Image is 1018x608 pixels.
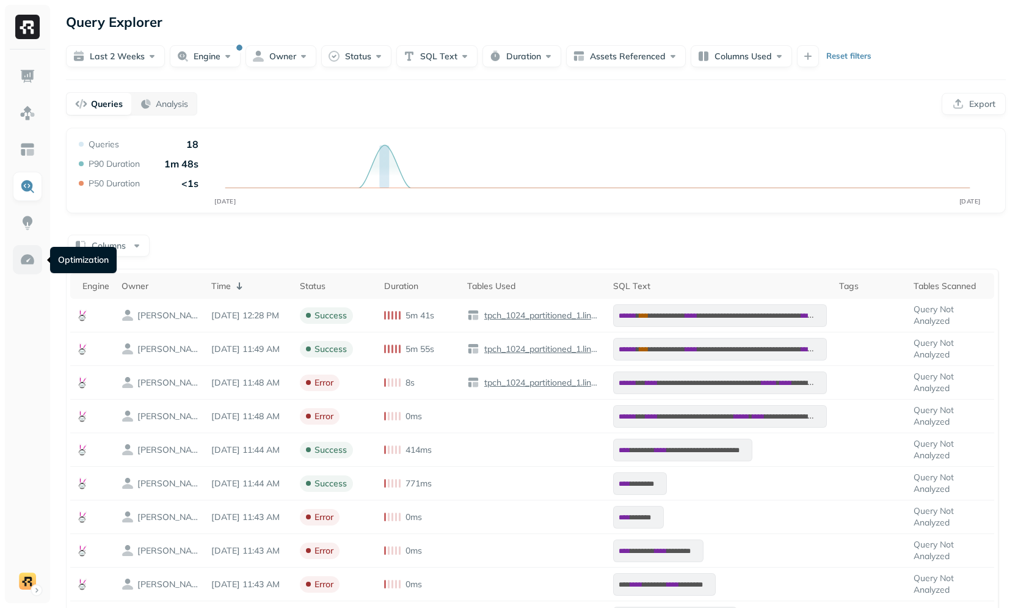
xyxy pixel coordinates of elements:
img: Ryft [15,15,40,39]
p: Aug 24, 2025 11:43 AM [211,545,288,557]
img: owner [122,410,134,422]
p: 8s [405,377,415,389]
p: Analysis [156,98,188,110]
img: owner [122,444,134,456]
p: Aug 24, 2025 11:48 AM [211,377,288,389]
img: owner [122,511,134,523]
button: Engine [170,45,241,67]
p: trino [137,444,199,456]
p: Query Not Analyzed [914,405,988,428]
a: tpch_1024_partitioned_1.lineitem [479,343,601,355]
button: SQL Text [396,45,478,67]
div: Duration [384,280,455,292]
button: Export [942,93,1006,115]
img: owner [122,477,134,489]
p: Query Not Analyzed [914,573,988,596]
div: Tags [839,280,901,292]
div: SQL Text [613,280,827,292]
tspan: [DATE] [214,197,236,205]
img: Asset Explorer [20,142,35,158]
p: trino [137,511,199,523]
p: 5m 41s [405,310,434,321]
p: trino [137,310,199,321]
p: 0ms [405,511,422,523]
p: Aug 24, 2025 11:44 AM [211,444,288,456]
img: owner [122,544,134,557]
div: Tables Used [467,280,601,292]
p: Query Not Analyzed [914,304,988,327]
img: owner [122,578,134,590]
div: Owner [122,280,199,292]
img: owner [122,343,134,355]
p: Aug 24, 2025 11:49 AM [211,343,288,355]
p: error [314,377,333,389]
p: Aug 24, 2025 11:43 AM [211,511,288,523]
p: Aug 24, 2025 11:43 AM [211,579,288,590]
p: 1m 48s [164,158,198,170]
p: Query Not Analyzed [914,337,988,361]
p: error [314,411,333,422]
p: success [314,478,347,489]
a: tpch_1024_partitioned_1.lineitem [479,310,601,321]
p: Aug 24, 2025 11:44 AM [211,478,288,489]
a: tpch_1024_partitioned_1.lineitem [479,377,601,389]
img: demo [19,573,36,590]
img: Assets [20,105,35,121]
p: trino [137,411,199,422]
p: success [314,444,347,456]
p: Query Not Analyzed [914,539,988,562]
img: owner [122,309,134,321]
button: Assets Referenced [566,45,686,67]
p: P50 Duration [89,178,140,189]
p: Reset filters [826,50,871,62]
tspan: [DATE] [959,197,981,205]
p: 0ms [405,545,422,557]
div: Time [211,279,288,293]
img: owner [122,376,134,389]
p: Query Not Analyzed [914,371,988,394]
p: Aug 24, 2025 12:28 PM [211,310,288,321]
p: Queries [89,139,119,150]
p: P90 Duration [89,158,140,170]
p: trino [137,579,199,590]
p: <1s [181,177,198,189]
p: error [314,545,333,557]
img: Dashboard [20,68,35,84]
p: 5m 55s [405,343,434,355]
p: 0ms [405,411,422,422]
p: 0ms [405,579,422,590]
p: trino [137,377,199,389]
img: table [467,309,479,321]
p: success [314,343,347,355]
div: Engine [82,280,109,292]
div: Status [300,280,372,292]
p: tpch_1024_partitioned_1.lineitem [482,343,601,355]
p: trino [137,343,199,355]
img: Query Explorer [20,178,35,194]
p: 771ms [405,478,432,489]
p: Query Not Analyzed [914,505,988,529]
div: Optimization [50,247,117,273]
img: table [467,343,479,355]
button: Status [321,45,391,67]
p: 414ms [405,444,432,456]
p: Query Explorer [66,11,162,33]
img: table [467,376,479,389]
div: Tables Scanned [914,280,988,292]
p: Aug 24, 2025 11:48 AM [211,411,288,422]
p: trino [137,478,199,489]
img: Insights [20,215,35,231]
img: Optimization [20,252,35,268]
p: success [314,310,347,321]
button: Owner [245,45,316,67]
p: error [314,579,333,590]
button: Columns [68,235,150,257]
p: tpch_1024_partitioned_1.lineitem [482,377,601,389]
button: Last 2 weeks [66,45,165,67]
p: trino [137,545,199,557]
button: Duration [482,45,561,67]
p: Query Not Analyzed [914,438,988,461]
p: Queries [91,98,123,110]
p: 18 [186,138,198,150]
p: Query Not Analyzed [914,472,988,495]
